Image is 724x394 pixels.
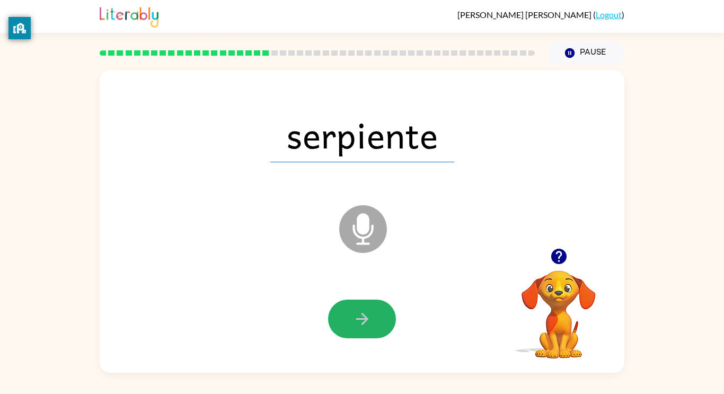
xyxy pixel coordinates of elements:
[100,4,158,28] img: Literably
[596,10,622,20] a: Logout
[457,10,624,20] div: ( )
[8,17,31,39] button: privacy banner
[457,10,593,20] span: [PERSON_NAME] [PERSON_NAME]
[270,107,454,162] span: serpiente
[548,41,624,65] button: Pause
[506,254,612,360] video: Your browser must support playing .mp4 files to use Literably. Please try using another browser.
